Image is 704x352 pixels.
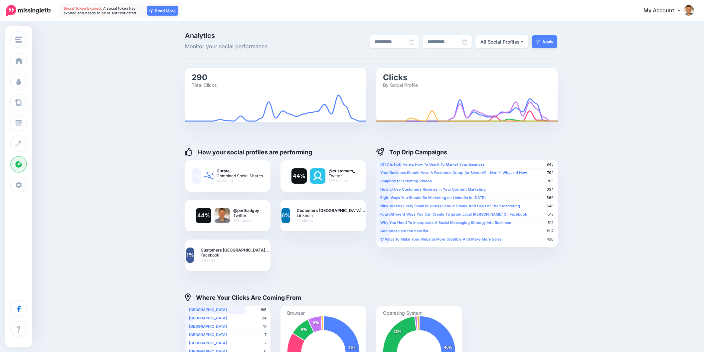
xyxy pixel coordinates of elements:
a: Read More [147,6,178,16]
span: 17 [263,324,266,329]
text: Browser [287,310,305,315]
div: All Social Profiles [480,38,520,46]
span: 7 [264,332,266,337]
b: Nine Videos Every Small Business Should Create And Use For Their Marketing [380,204,520,208]
b: Your Business Should Have A Facebook Group (or Several!)…Here’s Why and How [380,170,527,175]
span: Monitor your social performance [185,42,302,51]
text: 290 [192,72,207,82]
text: Total Clicks [192,82,217,88]
a: 44% [291,168,307,184]
b: IGTV is Hot! Here’s How To Use It To Market Your Business [380,162,485,167]
span: 792 [547,170,554,175]
span: Linkedin [297,213,365,218]
b: Customers [GEOGRAPHIC_DATA]… [201,248,269,253]
b: @customers_ [329,168,355,173]
b: 17 Ways To Make Your Website More Credible And Make More Sales [380,237,502,242]
span: 128 clicks [233,218,259,223]
span: A social token has expired and needs to be re-authenticated… [64,6,139,15]
b: Soapbox for Creating Videos [380,179,432,183]
span: 24 [262,316,266,321]
b: [GEOGRAPHIC_DATA] [189,341,227,345]
span: 128 clicks [329,178,355,183]
img: QMPMUiDd-8496.jpeg [215,208,230,223]
span: 3 clicks [201,258,269,263]
span: Facebook [201,253,269,258]
span: 507 [547,229,554,234]
span: 569 [547,195,554,200]
span: 845 [547,162,554,167]
span: Analytics [185,32,302,39]
span: Social Token Expired. [64,6,102,11]
span: 7 [264,341,266,346]
img: fDlI_8P1-40701.jpg [310,168,325,184]
text: Operating System [383,310,423,316]
b: [GEOGRAPHIC_DATA] [189,324,227,329]
span: 548 [547,204,554,209]
img: menu.png [15,37,22,43]
span: 634 [547,187,554,192]
span: 14 clicks [217,178,263,183]
b: Four Different Ways You Can Create Targeted Local [PERSON_NAME] On Facebook [380,212,527,217]
b: Customers [GEOGRAPHIC_DATA]… [297,208,365,213]
span: 17 clicks [297,218,365,223]
span: Combined Social Shares [217,173,263,178]
span: 705 [547,179,554,184]
b: Audiences are the new list [380,229,428,233]
h4: Top Drip Campaigns [376,148,447,156]
a: My Account [637,3,694,19]
b: Eight Ways You Should Be Marketing on LinkedIn in [DATE] [380,195,486,200]
img: Missinglettr [6,5,51,16]
h4: Where Your Clicks Are Coming From [185,293,301,301]
span: Twitter [329,173,355,178]
span: 512 [548,220,554,225]
span: Twitter [233,213,259,218]
b: How to Use Customers Reviews in Your Content Marketing [380,187,486,192]
a: 5% [192,168,201,184]
b: [GEOGRAPHIC_DATA] [189,316,227,320]
span: 513 [548,212,554,217]
a: 6% [281,208,290,223]
a: 1% [186,248,194,263]
b: Curate [217,168,263,173]
text: By Social Profile [383,82,418,88]
text: Clicks [383,72,407,82]
b: [GEOGRAPHIC_DATA] [189,332,227,337]
a: 44% [196,208,211,223]
b: Why You Need To Incorporate A Social Messaging Strategy Into Business [380,220,511,225]
button: Apply [532,35,557,48]
button: All Social Profiles [475,35,529,48]
span: 185 [261,307,266,312]
b: [GEOGRAPHIC_DATA] [189,307,227,312]
h4: How your social profiles are performing [185,148,312,156]
span: 430 [547,237,554,242]
b: @perthadguy [233,208,259,213]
